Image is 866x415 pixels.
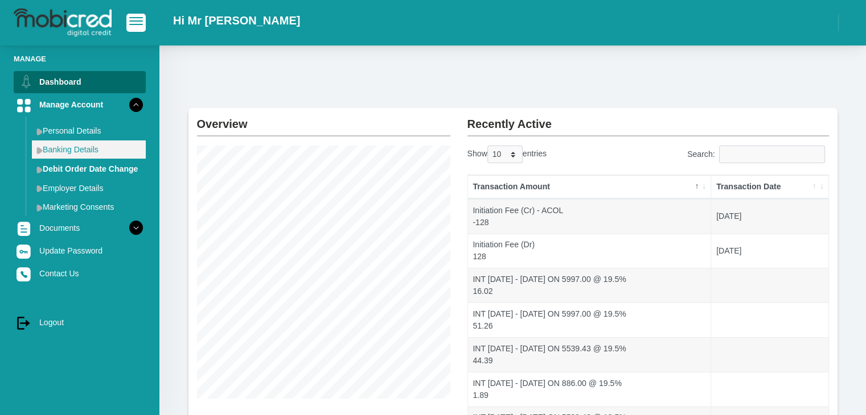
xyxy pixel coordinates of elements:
a: Banking Details [32,140,146,159]
a: Dashboard [14,71,146,93]
img: menu arrow [36,185,43,192]
td: INT [DATE] - [DATE] ON 5539.43 @ 19.5% 44.39 [468,337,712,372]
img: logo-mobicred.svg [14,9,112,37]
h2: Hi Mr [PERSON_NAME] [173,14,300,27]
a: Manage Account [14,94,146,115]
a: Debit Order Date Change [32,160,146,178]
img: menu arrow [36,204,43,211]
label: Search: [687,146,829,163]
a: Update Password [14,240,146,262]
label: Show entries [467,146,547,163]
td: Initiation Fee (Cr) - ACOL -128 [468,199,712,234]
select: Showentries [487,146,523,163]
td: INT [DATE] - [DATE] ON 5997.00 @ 19.5% 16.02 [468,268,712,302]
a: Contact Us [14,263,146,284]
h2: Recently Active [467,108,829,131]
img: menu arrow [36,166,43,173]
li: Manage [14,53,146,64]
a: Employer Details [32,179,146,197]
td: [DATE] [711,234,828,268]
img: menu arrow [36,128,43,135]
a: Personal Details [32,122,146,140]
th: Transaction Date: activate to sort column ascending [711,175,828,199]
td: INT [DATE] - [DATE] ON 886.00 @ 19.5% 1.89 [468,372,712,406]
th: Transaction Amount: activate to sort column descending [468,175,712,199]
input: Search: [719,146,825,163]
a: Logout [14,312,146,333]
a: Documents [14,217,146,239]
a: Marketing Consents [32,198,146,216]
h2: Overview [197,108,450,131]
img: menu arrow [36,147,43,154]
td: INT [DATE] - [DATE] ON 5997.00 @ 19.5% 51.26 [468,302,712,337]
td: Initiation Fee (Dr) 128 [468,234,712,268]
td: [DATE] [711,199,828,234]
